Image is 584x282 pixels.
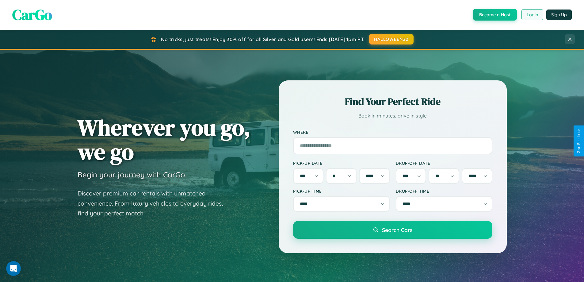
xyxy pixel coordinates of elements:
[78,115,250,164] h1: Wherever you go, we go
[473,9,517,21] button: Become a Host
[369,34,414,44] button: HALLOWEEN30
[293,221,492,239] button: Search Cars
[293,160,390,166] label: Pick-up Date
[293,111,492,120] p: Book in minutes, drive in style
[6,261,21,276] iframe: Intercom live chat
[78,170,185,179] h3: Begin your journey with CarGo
[78,188,231,218] p: Discover premium car rentals with unmatched convenience. From luxury vehicles to everyday rides, ...
[293,95,492,108] h2: Find Your Perfect Ride
[12,5,52,25] span: CarGo
[521,9,543,20] button: Login
[293,129,492,135] label: Where
[577,129,581,153] div: Give Feedback
[546,10,572,20] button: Sign Up
[396,160,492,166] label: Drop-off Date
[161,36,365,42] span: No tricks, just treats! Enjoy 30% off for all Silver and Gold users! Ends [DATE] 1pm PT.
[396,188,492,194] label: Drop-off Time
[382,226,412,233] span: Search Cars
[293,188,390,194] label: Pick-up Time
